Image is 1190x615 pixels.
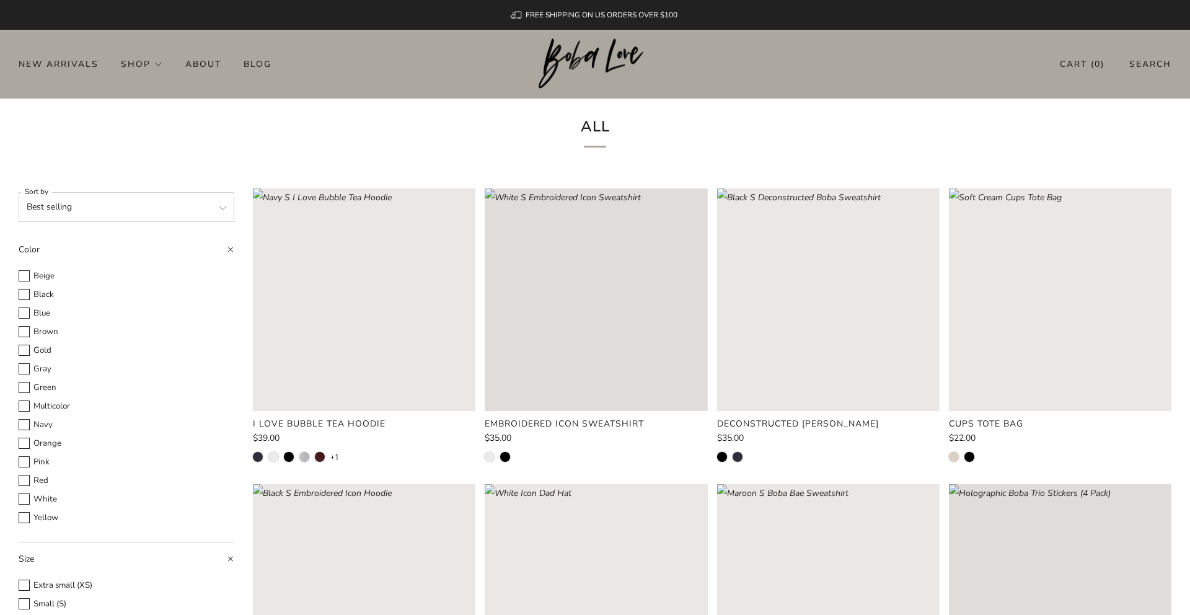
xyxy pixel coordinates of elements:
[19,553,34,565] span: Size
[19,241,234,267] summary: Color
[121,54,163,74] a: Shop
[949,432,976,444] span: $22.00
[19,542,234,576] summary: Size
[1129,54,1171,74] a: Search
[253,188,475,411] a: Navy S I Love Bubble Tea Hoodie Loading image: Navy S I Love Bubble Tea Hoodie
[949,418,1023,430] product-card-title: Cups Tote Bag
[253,418,386,430] product-card-title: I Love Bubble Tea Hoodie
[19,511,234,525] label: Yellow
[19,578,234,593] label: Extra small (XS)
[485,432,511,444] span: $35.00
[253,434,475,443] a: $39.00
[19,436,234,451] label: Orange
[485,434,707,443] a: $35.00
[19,474,234,488] label: Red
[244,54,271,74] a: Blog
[485,188,707,411] a: White S Embroidered Icon Sweatshirt Loading image: White S Embroidered Icon Sweatshirt
[19,597,234,611] label: Small (S)
[485,418,707,430] a: Embroidered Icon Sweatshirt
[19,244,40,255] span: Color
[185,54,221,74] a: About
[1060,54,1104,74] a: Cart
[19,269,234,283] label: Beige
[19,381,234,395] label: Green
[19,54,99,74] a: New Arrivals
[19,399,234,414] label: Multicolor
[19,455,234,469] label: Pink
[1095,58,1101,70] items-count: 0
[485,418,644,430] product-card-title: Embroidered Icon Sweatshirt
[526,10,677,20] span: FREE SHIPPING ON US ORDERS OVER $100
[539,38,652,90] a: Boba Love
[19,418,234,432] label: Navy
[539,38,652,89] img: Boba Love
[717,434,940,443] a: $35.00
[19,288,234,302] label: Black
[717,432,744,444] span: $35.00
[19,325,234,339] label: Brown
[19,306,234,321] label: Blue
[253,418,475,430] a: I Love Bubble Tea Hoodie
[717,188,940,411] a: Black S Deconstructed Boba Sweatshirt Loading image: Black S Deconstructed Boba Sweatshirt
[330,452,339,462] a: +1
[253,432,280,444] span: $39.00
[19,362,234,376] label: Gray
[19,343,234,358] label: Gold
[717,418,879,430] product-card-title: Deconstructed [PERSON_NAME]
[424,113,766,148] h1: All
[949,418,1171,430] a: Cups Tote Bag
[717,418,940,430] a: Deconstructed [PERSON_NAME]
[949,188,1171,411] a: Soft Cream Cups Tote Bag Loading image: Soft Cream Cups Tote Bag
[485,188,707,411] image-skeleton: Loading image: White S Embroidered Icon Sweatshirt
[949,434,1171,443] a: $22.00
[19,492,234,507] label: White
